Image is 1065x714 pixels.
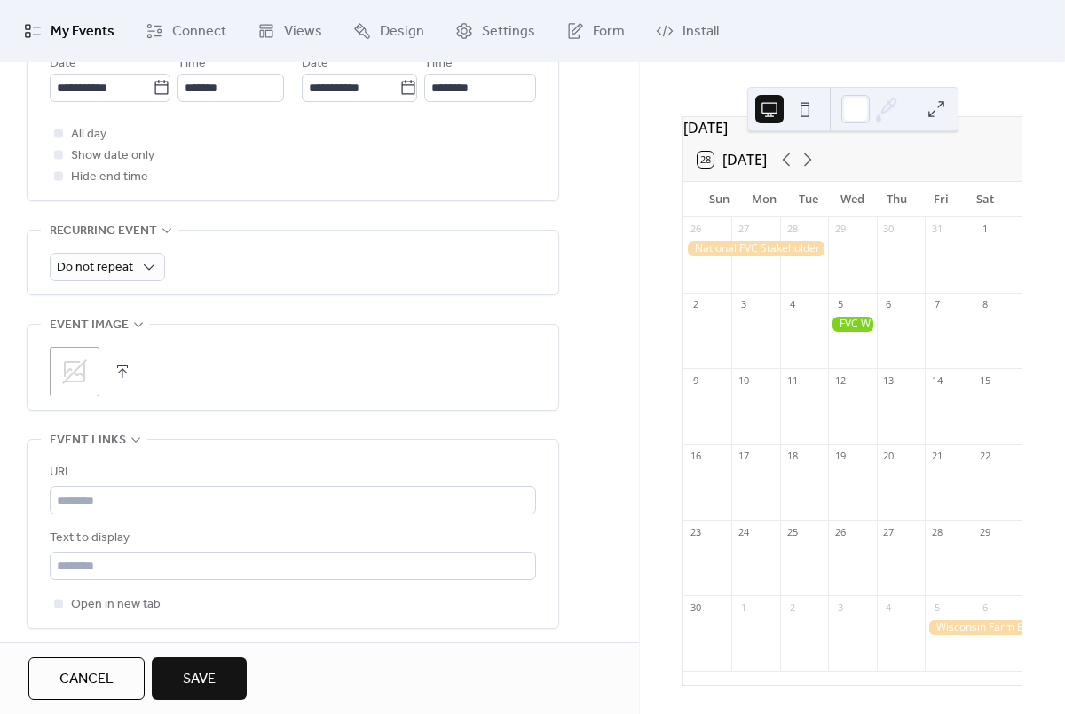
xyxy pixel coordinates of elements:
div: 25 [785,525,799,538]
a: Settings [442,7,548,55]
div: 3 [833,600,847,614]
a: Views [244,7,335,55]
div: 14 [930,373,943,387]
div: 28 [930,525,943,538]
div: 5 [833,298,847,311]
div: 29 [833,223,847,236]
div: 8 [979,298,992,311]
div: 2 [689,298,702,311]
div: 26 [689,223,702,236]
span: My Events [51,21,114,43]
div: 6 [979,600,992,614]
a: Connect [132,7,240,55]
div: 29 [979,525,992,538]
div: Wisconsin Farm Bureau Annual Meeting [925,620,1022,635]
div: 16 [689,450,702,463]
div: Fri [919,182,963,217]
span: Time [424,53,453,75]
div: 17 [737,450,750,463]
span: Form [593,21,625,43]
button: Cancel [28,657,145,700]
div: Tue [786,182,831,217]
div: 5 [930,600,943,614]
a: My Events [11,7,128,55]
span: Open in new tab [71,594,161,616]
span: Do not repeat [57,255,133,279]
div: Text to display [50,528,532,549]
span: Settings [482,21,535,43]
div: Thu [874,182,919,217]
span: Date [302,53,328,75]
span: Show date only [71,145,154,167]
div: FVC Wisconsin Annual Meeting [828,317,876,332]
div: 11 [785,373,799,387]
span: Cancel [59,669,114,690]
div: 12 [833,373,847,387]
div: 20 [882,450,895,463]
span: Time [177,53,206,75]
span: Save [183,669,216,690]
div: 22 [979,450,992,463]
div: Sun [698,182,742,217]
div: 18 [785,450,799,463]
div: [DATE] [683,117,1022,138]
div: 21 [930,450,943,463]
a: Design [340,7,438,55]
div: 15 [979,373,992,387]
div: Wed [831,182,875,217]
div: National FVC Stakeholder Conference [683,241,828,256]
div: 31 [930,223,943,236]
div: 7 [930,298,943,311]
div: URL [50,462,532,483]
a: Install [643,7,732,55]
div: 6 [882,298,895,311]
div: 30 [689,600,702,614]
div: 24 [737,525,750,538]
span: Connect [172,21,226,43]
span: Views [284,21,322,43]
div: 4 [882,600,895,614]
div: 19 [833,450,847,463]
button: 28[DATE] [691,147,773,172]
div: 10 [737,373,750,387]
div: Mon [742,182,786,217]
div: 30 [882,223,895,236]
button: Save [152,657,247,700]
div: Sat [963,182,1007,217]
div: 13 [882,373,895,387]
div: 26 [833,525,847,538]
span: Design [380,21,424,43]
div: 1 [979,223,992,236]
span: Event links [50,430,126,451]
div: ; [50,347,99,396]
div: 28 [785,223,799,236]
div: 9 [689,373,702,387]
div: 3 [737,298,750,311]
div: 4 [785,298,799,311]
span: Recurring event [50,221,157,242]
div: 27 [737,223,750,236]
span: All day [71,124,106,145]
div: 2 [785,600,799,614]
span: Install [682,21,719,43]
span: Date [50,53,76,75]
span: Event image [50,315,129,336]
div: 27 [882,525,895,538]
a: Form [553,7,638,55]
span: Hide end time [71,167,148,188]
div: 1 [737,600,750,614]
div: 23 [689,525,702,538]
